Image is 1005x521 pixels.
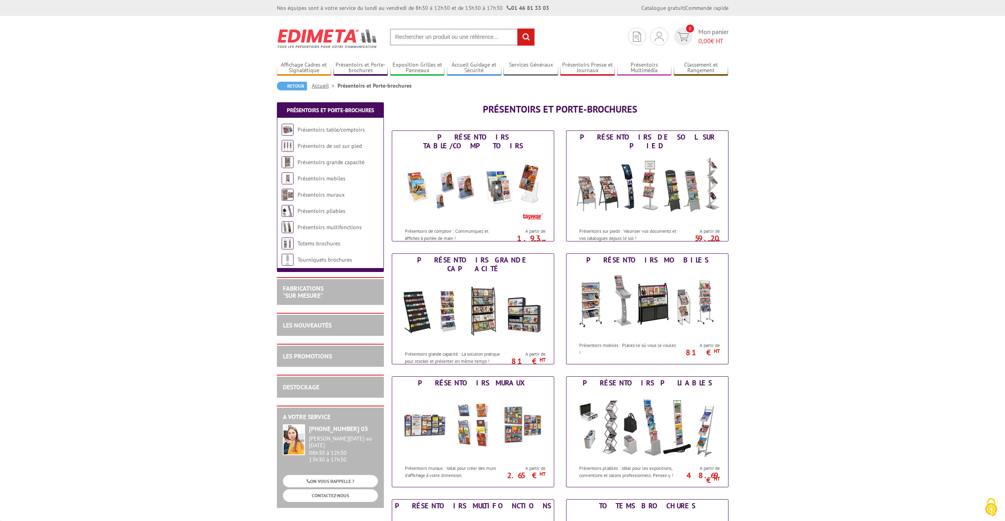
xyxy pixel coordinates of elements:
p: 1.93 € [501,236,545,245]
a: Accueil [312,82,338,89]
span: 0,00 [698,37,711,45]
a: devis rapide 0 Mon panier 0,00€ HT [672,27,728,46]
a: Présentoirs muraux [297,191,345,198]
input: rechercher [517,29,534,46]
img: devis rapide [677,32,689,41]
a: Tourniquets brochures [297,256,352,263]
a: Présentoirs mobiles Présentoirs mobiles Présentoirs mobiles : Placez-le où vous le voulez ! A par... [566,253,728,364]
a: Présentoirs grande capacité [297,159,364,166]
a: Services Généraux [503,61,558,75]
span: € HT [698,36,728,46]
div: Nos équipes sont à votre service du lundi au vendredi de 8h30 à 12h30 et de 13h30 à 17h30 [277,4,549,12]
a: Retour [277,82,307,90]
input: Rechercher un produit ou une référence... [390,29,535,46]
img: devis rapide [633,32,641,42]
a: Présentoirs et Porte-brochures [287,107,374,114]
span: Mon panier [698,27,728,46]
img: Présentoirs mobiles [574,266,721,338]
img: Présentoirs grande capacité [282,156,294,168]
img: Edimeta [277,24,378,53]
p: 48.69 € [675,473,720,483]
p: Présentoirs muraux : Idéal pour créer des murs d'affichage à votre dimension. [405,465,503,478]
a: Présentoirs Presse et Journaux [560,61,615,75]
a: Présentoirs de sol sur pied Présentoirs de sol sur pied Présentoirs sur pieds : Valoriser vos doc... [566,130,728,241]
img: widget-service.jpg [283,424,305,455]
a: Commande rapide [685,4,728,11]
img: Présentoirs muraux [400,389,546,461]
span: A partir de [505,465,545,471]
a: Présentoirs grande capacité Présentoirs grande capacité Présentoirs grande capacité : La solution... [392,253,554,364]
sup: HT [540,471,545,477]
div: 08h30 à 12h30 13h30 à 17h30 [309,435,378,463]
img: Totems brochures [282,238,294,249]
button: Cookies (fenêtre modale) [977,494,1005,521]
img: Présentoirs multifonctions [282,221,294,233]
span: A partir de [679,342,720,349]
a: Présentoirs multifonctions [297,224,362,231]
li: Présentoirs et Porte-brochures [338,82,412,90]
img: Présentoirs mobiles [282,172,294,184]
span: A partir de [679,465,720,471]
div: Présentoirs grande capacité [394,256,552,273]
a: Présentoirs et Porte-brochures [334,61,388,75]
a: Totems brochures [297,240,340,247]
div: Présentoirs multifonctions [394,502,552,510]
a: Catalogue gratuit [641,4,684,11]
a: Présentoirs table/comptoirs [297,126,365,133]
p: Présentoirs sur pieds : Valoriser vos documents et vos catalogues depuis le sol ! [579,228,677,241]
p: 81 € [501,359,545,364]
strong: 01 46 81 33 03 [507,4,549,11]
a: Exposition Grilles et Panneaux [390,61,445,75]
div: Présentoirs table/comptoirs [394,133,552,150]
a: Accueil Guidage et Sécurité [447,61,502,75]
div: Présentoirs de sol sur pied [568,133,726,150]
a: DESTOCKAGE [283,383,319,391]
div: Totems brochures [568,502,726,510]
div: | [641,4,728,12]
img: Présentoirs table/comptoirs [400,152,546,224]
strong: [PHONE_NUMBER] 03 [309,425,368,433]
div: Présentoirs pliables [568,379,726,387]
a: CONTACTEZ-NOUS [283,489,378,502]
a: Présentoirs de sol sur pied [297,142,362,149]
a: Présentoirs pliables [297,207,345,215]
img: Présentoirs de sol sur pied [574,152,721,224]
h2: A votre service [283,414,378,421]
a: FABRICATIONS"Sur Mesure" [283,284,324,299]
sup: HT [714,348,720,354]
p: 2.65 € [501,473,545,478]
span: A partir de [505,351,545,357]
a: Affichage Cadres et Signalétique [277,61,332,75]
sup: HT [714,238,720,245]
a: Présentoirs table/comptoirs Présentoirs table/comptoirs Présentoirs de comptoir : Communiquez et ... [392,130,554,241]
p: Présentoirs grande capacité : La solution pratique pour stocker et présenter en même temps ! [405,351,503,364]
p: Présentoirs pliables : Idéal pour les expositions, conventions et salons professionnels. Pensez-y ! [579,465,677,478]
p: 59.20 € [675,236,720,245]
span: A partir de [505,228,545,234]
img: Présentoirs pliables [574,389,721,461]
div: [PERSON_NAME][DATE] au [DATE] [309,435,378,449]
div: Présentoirs mobiles [568,256,726,264]
a: LES NOUVEAUTÉS [283,321,332,329]
img: Présentoirs pliables [282,205,294,217]
img: Présentoirs muraux [282,189,294,201]
span: A partir de [679,228,720,234]
a: LES PROMOTIONS [283,352,332,360]
span: 0 [686,25,694,33]
sup: HT [540,356,545,363]
p: Présentoirs de comptoir : Communiquez et affichez à portée de main ! [405,228,503,241]
p: 81 € [675,350,720,355]
img: Tourniquets brochures [282,254,294,266]
p: Présentoirs mobiles : Placez-le où vous le voulez ! [579,342,677,355]
a: Classement et Rangement [674,61,728,75]
img: Présentoirs de sol sur pied [282,140,294,152]
div: Présentoirs muraux [394,379,552,387]
a: Présentoirs mobiles [297,175,345,182]
a: Présentoirs Multimédia [617,61,672,75]
sup: HT [714,475,720,482]
a: Présentoirs pliables Présentoirs pliables Présentoirs pliables : Idéal pour les expositions, conv... [566,376,728,487]
img: Présentoirs table/comptoirs [282,124,294,136]
img: Présentoirs grande capacité [400,275,546,347]
a: ON VOUS RAPPELLE ? [283,475,378,487]
img: devis rapide [655,32,664,41]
